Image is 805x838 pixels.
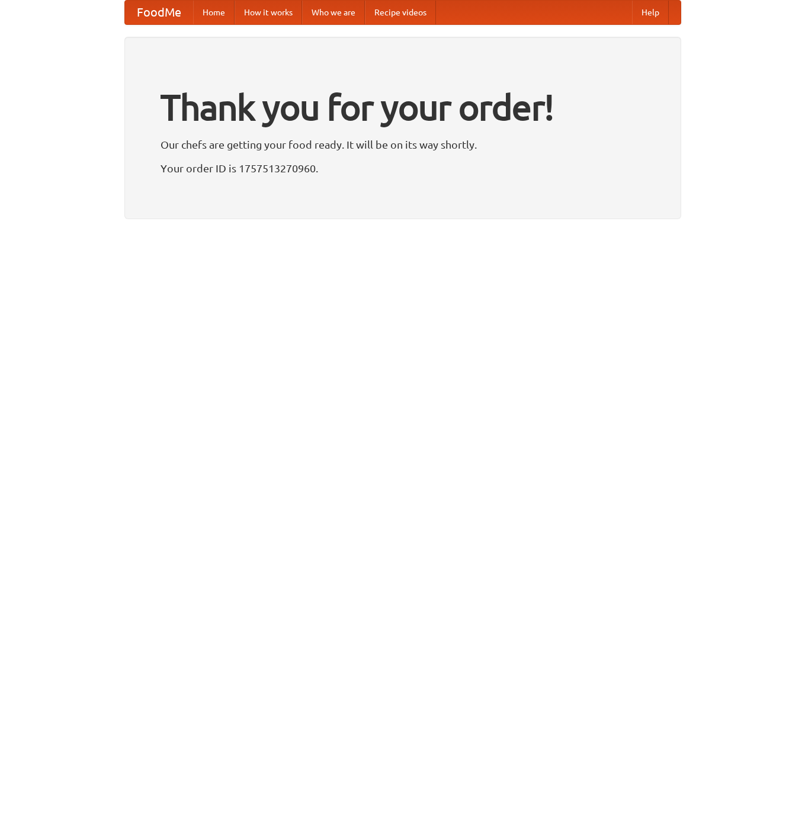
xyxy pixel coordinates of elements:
a: Home [193,1,235,24]
a: Who we are [302,1,365,24]
a: Help [632,1,669,24]
h1: Thank you for your order! [161,79,645,136]
a: FoodMe [125,1,193,24]
p: Your order ID is 1757513270960. [161,159,645,177]
a: How it works [235,1,302,24]
p: Our chefs are getting your food ready. It will be on its way shortly. [161,136,645,153]
a: Recipe videos [365,1,436,24]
